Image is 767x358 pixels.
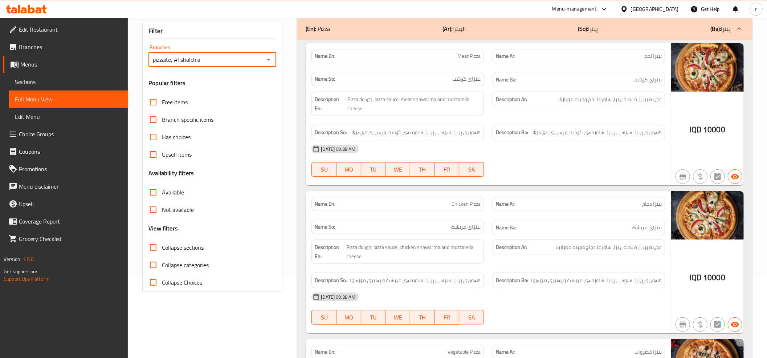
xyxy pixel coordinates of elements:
div: Menu-management [552,5,597,13]
span: TU [364,312,383,323]
span: [DATE] 09:38 AM [318,294,358,301]
a: Choice Groups [3,125,128,143]
strong: Description So: [315,276,347,285]
span: [DATE] 09:38 AM [318,146,358,153]
span: Collapse Choices [162,278,202,287]
button: TH [410,310,435,325]
h3: View filters [148,224,178,233]
strong: Name Ar: [496,200,515,208]
span: Coupons [19,147,122,156]
span: Edit Menu [15,112,122,121]
button: Available [728,317,742,332]
span: TH [413,312,432,323]
div: Filter [148,23,276,39]
span: TH [413,164,432,175]
span: Collapse sections [162,243,204,252]
strong: Description En: [315,243,345,261]
span: MO [339,164,358,175]
p: پیتزا [710,24,731,33]
button: TH [410,162,435,177]
span: Sections [15,77,122,86]
div: (En): Pizza(Ar):البيتزا(So):پیتزا(Ba):پیتزا [297,17,752,40]
span: بيتزا دجاج [642,200,662,208]
span: Full Menu View [15,95,122,104]
strong: Name So: [315,223,335,231]
button: Purchased item [693,317,707,332]
button: MO [336,162,361,177]
b: (Ba): [710,23,721,34]
button: Not branch specific item [676,317,690,332]
button: Purchased item [693,169,707,184]
button: TU [361,162,386,177]
a: Edit Restaurant [3,21,128,38]
a: Sections [9,73,128,90]
button: SU [311,162,336,177]
span: FR [438,312,457,323]
strong: Name En: [315,348,335,356]
b: (Ar): [442,23,452,34]
button: SA [459,162,484,177]
span: WE [388,312,407,323]
button: TU [361,310,386,325]
a: Support.OpsPlatform [4,274,50,283]
span: Menu disclaimer [19,182,122,191]
span: Branches [19,43,122,51]
span: Collapse categories [162,261,209,269]
p: البيتزا [442,24,466,33]
div: [GEOGRAPHIC_DATA] [631,5,679,13]
span: MO [339,312,358,323]
h3: Availability filters [148,169,194,177]
span: هەویری پیتزا، سۆسی پیتزا، شاورمەی گۆشت و پەنیری مۆزەرێلا [351,128,481,137]
span: 10000 [703,122,725,137]
span: r [755,5,757,13]
span: Upsell items [162,150,192,159]
span: Pizza dough, pizza sauce, chicken shawarma and mozzarella cheese [347,243,481,261]
strong: Description Ba: [496,276,528,285]
span: هەویری پیتزا، سۆسی پیتزا، شاورمەی مریشک و پەنیری مۆزەرێلا [531,276,662,285]
a: Branches [3,38,128,56]
h3: Popular filters [148,79,276,87]
span: Upsell [19,200,122,208]
strong: Description So: [315,128,347,137]
button: Available [728,169,742,184]
button: WE [385,310,410,325]
button: Not has choices [710,317,725,332]
img: %D8%A8%D9%8A%D8%AA%D8%B2%D8%A7_%D8%AF%D8%AC%D8%A7%D8%AC638959452040391664.jpg [671,191,744,240]
span: پیتزای مریشک [632,223,662,232]
span: عجينة بيتزا، صلصة بيتزا، شاورما لحم وجبنة موزاريلا [558,95,662,104]
b: (So): [578,23,588,34]
a: Grocery Checklist [3,230,128,248]
button: Not branch specific item [676,169,690,184]
span: Pizza dough, pizza sauce, meat shawarma and mozzarella cheese [347,95,481,113]
span: Free items [162,98,188,106]
span: Not available [162,205,194,214]
span: Has choices [162,133,191,141]
strong: Description Ar: [496,95,527,104]
button: SA [459,310,484,325]
button: Open [264,55,274,65]
span: FR [438,164,457,175]
span: Grocery Checklist [19,234,122,243]
span: Menus [20,60,122,69]
span: SA [462,164,481,175]
span: 10000 [703,270,725,285]
span: بيتزا لحم [644,52,662,60]
span: Vegetable Pizza [448,348,481,356]
a: Menus [3,56,128,73]
a: Edit Menu [9,108,128,125]
span: Edit Restaurant [19,25,122,34]
span: Version: [4,254,21,264]
span: بيتزا خضروات [635,348,662,356]
span: IQD [690,270,702,285]
a: Coupons [3,143,128,160]
button: WE [385,162,410,177]
span: پیتزای گۆشت [452,75,481,83]
button: FR [435,310,460,325]
strong: Name Ba: [496,75,517,84]
a: Coverage Report [3,213,128,230]
span: Get support on: [4,267,37,276]
p: Pizza [306,24,330,33]
strong: Name So: [315,75,335,83]
a: Promotions [3,160,128,178]
button: SU [311,310,336,325]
